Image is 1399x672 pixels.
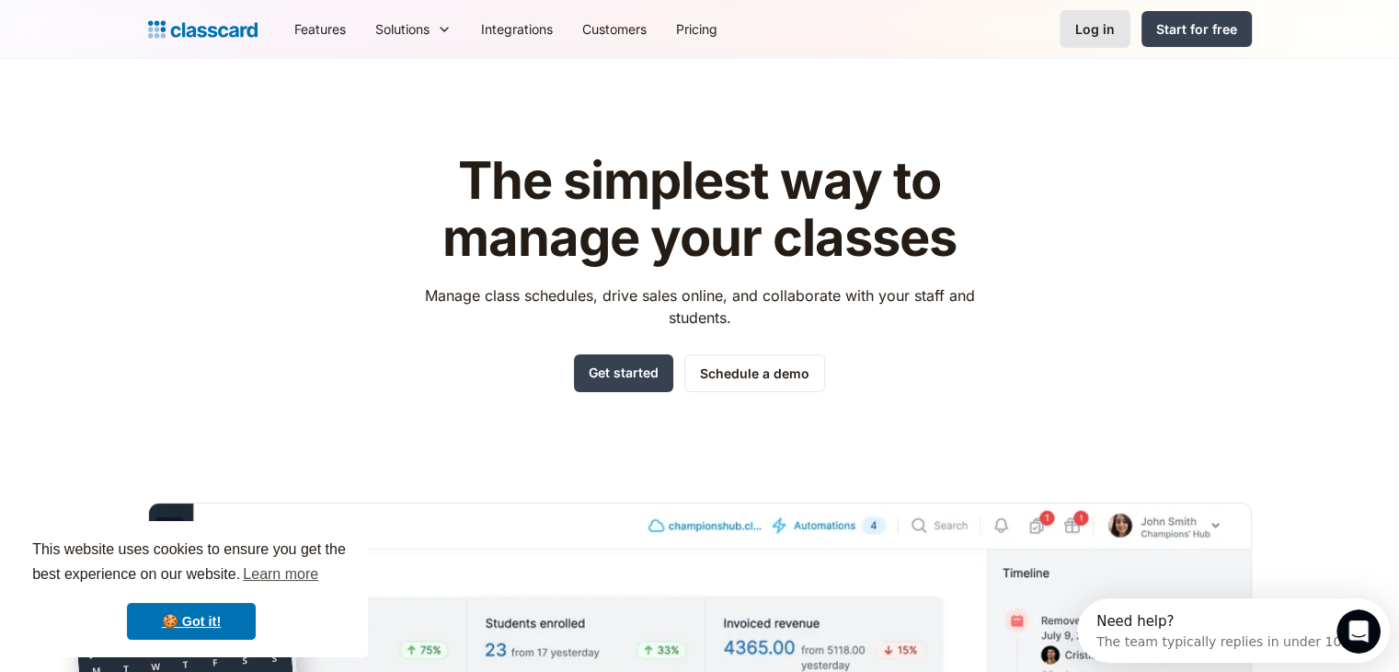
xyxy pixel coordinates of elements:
[19,30,277,50] div: The team typically replies in under 10m
[1077,598,1390,663] iframe: Intercom live chat discovery launcher
[574,354,673,392] a: Get started
[1156,19,1237,39] div: Start for free
[280,8,361,50] a: Features
[1336,609,1381,654] iframe: Intercom live chat
[127,603,256,640] a: dismiss cookie message
[1060,10,1130,48] a: Log in
[19,16,277,30] div: Need help?
[15,521,368,657] div: cookieconsent
[407,284,992,329] p: Manage class schedules, drive sales online, and collaborate with your staff and students.
[32,539,350,588] span: This website uses cookies to ensure you get the best experience on our website.
[661,8,732,50] a: Pricing
[1141,11,1252,47] a: Start for free
[375,19,430,39] div: Solutions
[7,7,331,58] div: Open Intercom Messenger
[1075,19,1115,39] div: Log in
[466,8,568,50] a: Integrations
[568,8,661,50] a: Customers
[148,17,258,42] a: Logo
[361,8,466,50] div: Solutions
[240,561,321,588] a: learn more about cookies
[684,354,825,392] a: Schedule a demo
[407,153,992,266] h1: The simplest way to manage your classes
